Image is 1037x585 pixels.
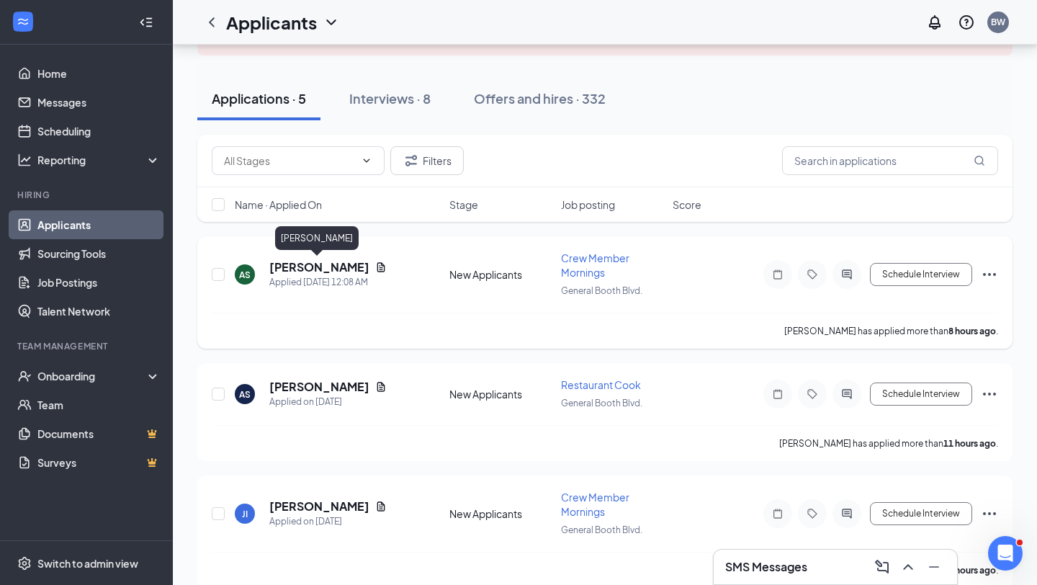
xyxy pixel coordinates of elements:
[838,269,856,280] svg: ActiveChat
[948,326,996,336] b: 8 hours ago
[17,369,32,383] svg: UserCheck
[899,558,917,576] svg: ChevronUp
[37,390,161,419] a: Team
[349,89,431,107] div: Interviews · 8
[769,388,786,400] svg: Note
[769,269,786,280] svg: Note
[991,16,1005,28] div: BW
[226,10,317,35] h1: Applicants
[943,438,996,449] b: 11 hours ago
[375,262,387,273] svg: Document
[390,146,464,175] button: Filter Filters
[981,505,998,522] svg: Ellipses
[561,197,615,212] span: Job posting
[870,502,972,525] button: Schedule Interview
[17,153,32,167] svg: Analysis
[561,524,642,535] span: General Booth Blvd.
[37,268,161,297] a: Job Postings
[561,251,629,279] span: Crew Member Mornings
[838,388,856,400] svg: ActiveChat
[561,398,642,408] span: General Booth Blvd.
[561,285,642,296] span: General Booth Blvd.
[239,388,251,401] div: AS
[403,152,420,169] svg: Filter
[897,555,920,579] button: ChevronUp
[871,555,894,579] button: ComposeMessage
[870,263,972,286] button: Schedule Interview
[37,419,161,448] a: DocumentsCrown
[269,395,387,409] div: Applied on [DATE]
[838,508,856,519] svg: ActiveChat
[323,14,340,31] svg: ChevronDown
[769,508,786,519] svg: Note
[561,491,629,518] span: Crew Member Mornings
[203,14,220,31] svg: ChevronLeft
[874,558,891,576] svg: ComposeMessage
[782,146,998,175] input: Search in applications
[37,88,161,117] a: Messages
[269,259,369,275] h5: [PERSON_NAME]
[37,210,161,239] a: Applicants
[449,267,552,282] div: New Applicants
[779,437,998,450] p: [PERSON_NAME] has applied more than .
[37,59,161,88] a: Home
[17,189,158,201] div: Hiring
[242,508,248,520] div: JI
[926,14,943,31] svg: Notifications
[988,536,1023,571] iframe: Intercom live chat
[275,226,359,250] div: [PERSON_NAME]
[269,275,387,290] div: Applied [DATE] 12:08 AM
[673,197,701,212] span: Score
[375,381,387,393] svg: Document
[784,325,998,337] p: [PERSON_NAME] has applied more than .
[981,266,998,283] svg: Ellipses
[37,153,161,167] div: Reporting
[561,378,641,391] span: Restaurant Cook
[37,239,161,268] a: Sourcing Tools
[37,369,148,383] div: Onboarding
[943,565,996,576] b: 14 hours ago
[17,340,158,352] div: Team Management
[269,499,369,514] h5: [PERSON_NAME]
[974,155,985,166] svg: MagnifyingGlass
[981,385,998,403] svg: Ellipses
[958,14,975,31] svg: QuestionInfo
[235,197,322,212] span: Name · Applied On
[269,514,387,529] div: Applied on [DATE]
[925,558,943,576] svg: Minimize
[37,117,161,146] a: Scheduling
[725,559,807,575] h3: SMS Messages
[16,14,30,29] svg: WorkstreamLogo
[269,379,369,395] h5: [PERSON_NAME]
[17,556,32,571] svg: Settings
[804,269,821,280] svg: Tag
[922,555,946,579] button: Minimize
[449,506,552,521] div: New Applicants
[37,556,138,571] div: Switch to admin view
[375,501,387,512] svg: Document
[449,197,478,212] span: Stage
[37,448,161,477] a: SurveysCrown
[139,15,153,30] svg: Collapse
[870,383,972,406] button: Schedule Interview
[449,387,552,401] div: New Applicants
[804,388,821,400] svg: Tag
[212,89,306,107] div: Applications · 5
[224,153,355,169] input: All Stages
[37,297,161,326] a: Talent Network
[474,89,606,107] div: Offers and hires · 332
[804,508,821,519] svg: Tag
[361,155,372,166] svg: ChevronDown
[239,269,251,281] div: AS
